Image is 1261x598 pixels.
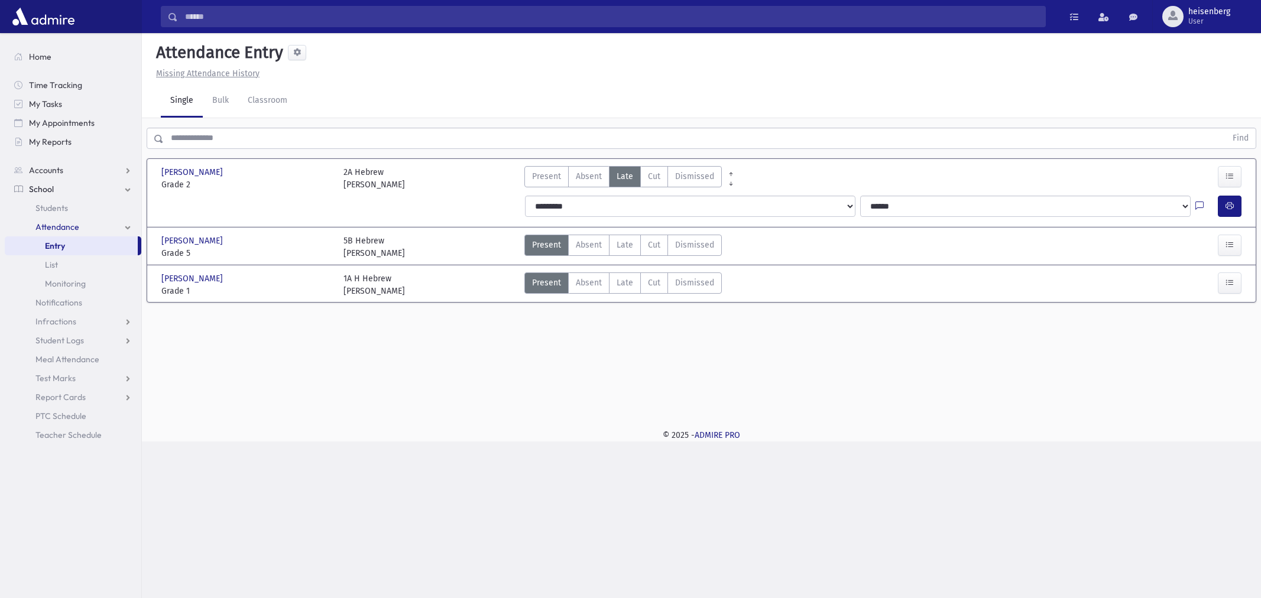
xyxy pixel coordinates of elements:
[5,312,141,331] a: Infractions
[35,297,82,308] span: Notifications
[524,272,722,297] div: AttTypes
[576,170,602,183] span: Absent
[29,136,72,147] span: My Reports
[29,51,51,62] span: Home
[35,203,68,213] span: Students
[203,84,238,118] a: Bulk
[5,255,141,274] a: List
[1188,7,1230,17] span: heisenberg
[5,331,141,350] a: Student Logs
[576,239,602,251] span: Absent
[648,277,660,289] span: Cut
[5,199,141,217] a: Students
[1188,17,1230,26] span: User
[161,178,332,191] span: Grade 2
[675,170,714,183] span: Dismissed
[45,278,86,289] span: Monitoring
[617,277,633,289] span: Late
[648,170,660,183] span: Cut
[161,166,225,178] span: [PERSON_NAME]
[343,272,405,297] div: 1A H Hebrew [PERSON_NAME]
[35,392,86,402] span: Report Cards
[178,6,1045,27] input: Search
[343,235,405,259] div: 5B Hebrew [PERSON_NAME]
[161,235,225,247] span: [PERSON_NAME]
[5,236,138,255] a: Entry
[29,99,62,109] span: My Tasks
[35,373,76,383] span: Test Marks
[532,239,561,251] span: Present
[161,247,332,259] span: Grade 5
[617,170,633,183] span: Late
[5,132,141,151] a: My Reports
[35,316,76,327] span: Infractions
[5,350,141,369] a: Meal Attendance
[35,354,99,365] span: Meal Attendance
[5,180,141,199] a: School
[161,429,1242,441] div: © 2025 -
[45,259,58,270] span: List
[29,165,63,175] span: Accounts
[35,411,86,421] span: PTC Schedule
[695,430,740,440] a: ADMIRE PRO
[5,76,141,95] a: Time Tracking
[5,293,141,312] a: Notifications
[35,335,84,346] span: Student Logs
[648,239,660,251] span: Cut
[617,239,633,251] span: Late
[161,272,225,285] span: [PERSON_NAME]
[35,222,79,232] span: Attendance
[29,184,54,194] span: School
[1226,128,1256,148] button: Find
[9,5,77,28] img: AdmirePro
[532,170,561,183] span: Present
[45,240,65,251] span: Entry
[675,239,714,251] span: Dismissed
[156,69,260,79] u: Missing Attendance History
[524,166,722,191] div: AttTypes
[5,217,141,236] a: Attendance
[5,47,141,66] a: Home
[5,369,141,388] a: Test Marks
[675,277,714,289] span: Dismissed
[238,84,297,118] a: Classroom
[5,95,141,113] a: My Tasks
[151,43,283,63] h5: Attendance Entry
[151,69,260,79] a: Missing Attendance History
[161,285,332,297] span: Grade 1
[5,161,141,180] a: Accounts
[35,430,102,440] span: Teacher Schedule
[532,277,561,289] span: Present
[161,84,203,118] a: Single
[29,80,82,90] span: Time Tracking
[5,425,141,444] a: Teacher Schedule
[29,118,95,128] span: My Appointments
[524,235,722,259] div: AttTypes
[5,113,141,132] a: My Appointments
[5,407,141,425] a: PTC Schedule
[5,274,141,293] a: Monitoring
[576,277,602,289] span: Absent
[343,166,405,191] div: 2A Hebrew [PERSON_NAME]
[5,388,141,407] a: Report Cards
